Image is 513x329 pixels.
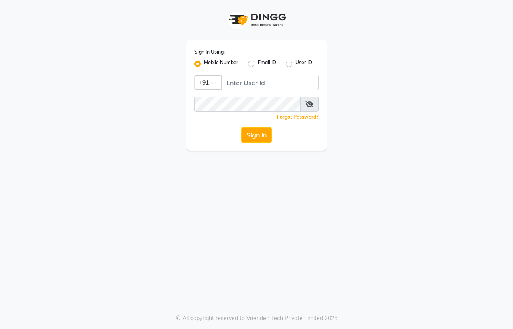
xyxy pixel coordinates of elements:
[295,59,312,69] label: User ID
[204,59,238,69] label: Mobile Number
[221,75,319,90] input: Username
[224,8,289,32] img: logo1.svg
[194,48,225,56] label: Sign In Using:
[277,114,319,120] a: Forgot Password?
[194,97,301,112] input: Username
[258,59,276,69] label: Email ID
[241,127,272,143] button: Sign In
